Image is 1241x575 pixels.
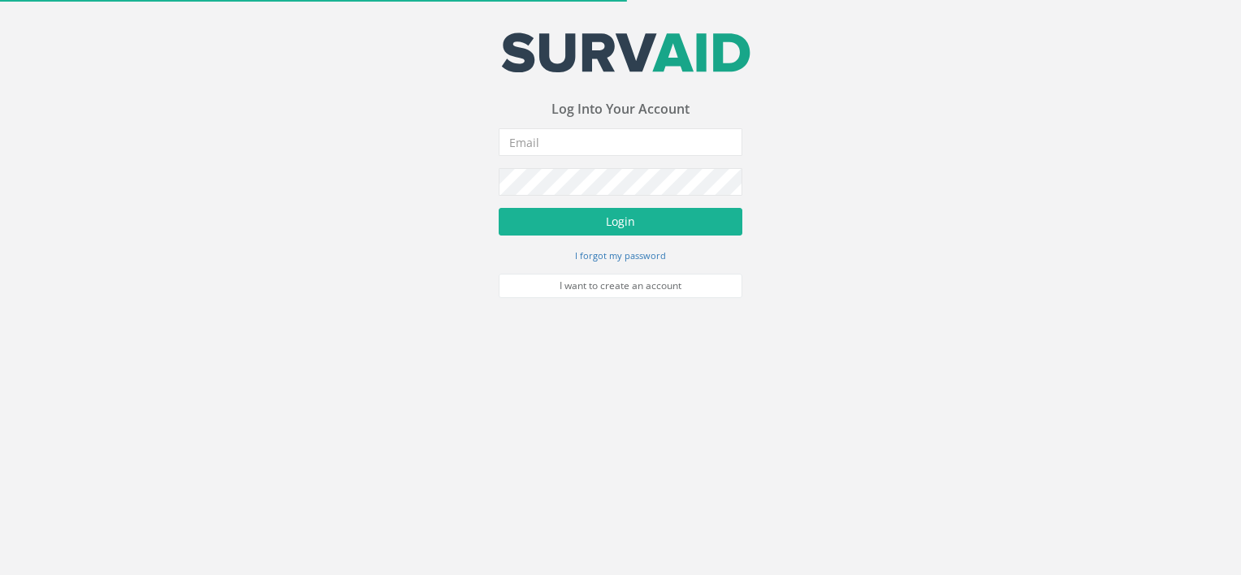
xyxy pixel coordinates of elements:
[499,102,742,117] h3: Log Into Your Account
[575,248,666,262] a: I forgot my password
[575,249,666,262] small: I forgot my password
[499,128,742,156] input: Email
[499,208,742,236] button: Login
[499,274,742,298] a: I want to create an account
